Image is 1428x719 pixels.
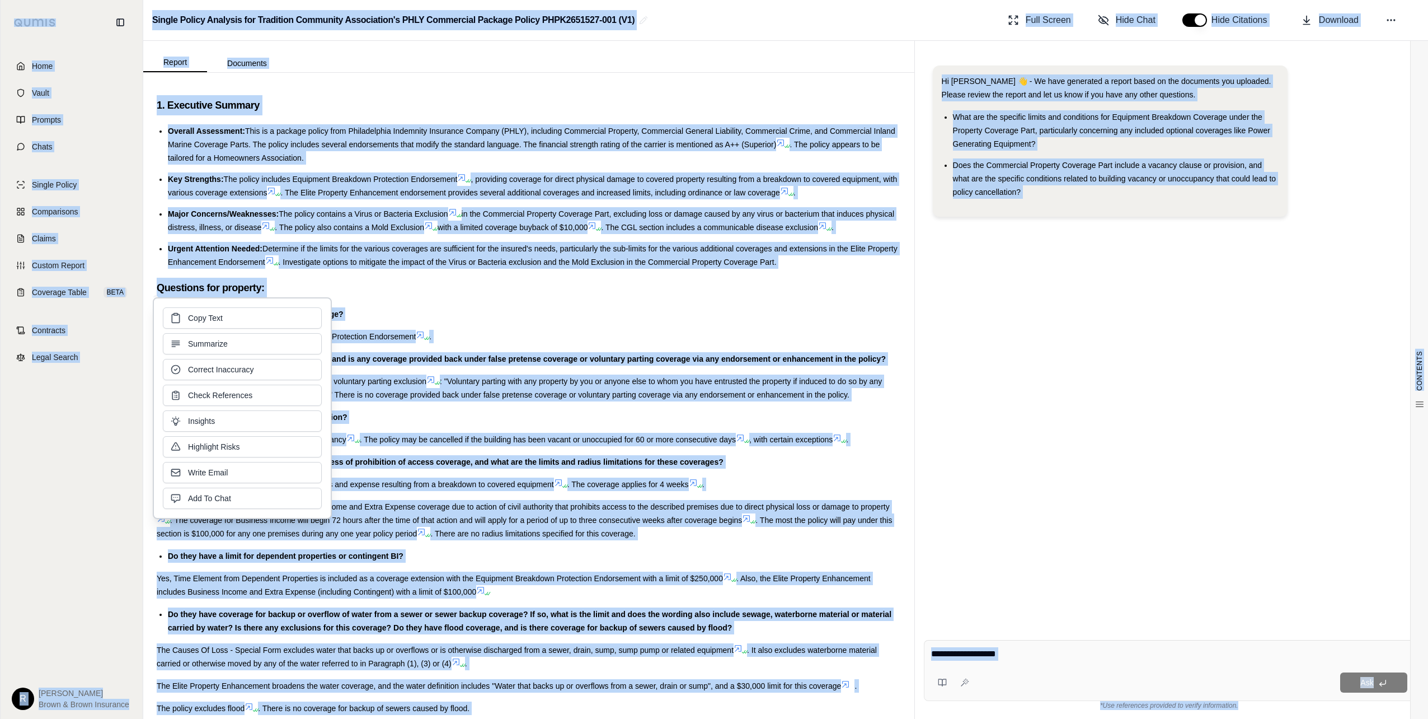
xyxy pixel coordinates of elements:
[168,244,262,253] span: Urgent Attention Needed:
[163,385,322,406] button: Check References
[1360,678,1373,687] span: Ask
[157,480,554,489] span: Civil Authority coverage is extended to include loss and expense resulting from a breakdown to co...
[188,415,215,427] span: Insights
[438,223,588,232] span: with a limited coverage buyback of $10,000
[104,287,127,298] span: BETA
[953,161,1276,197] span: Does the Commercial Property Coverage Part include a vacancy clause or provision, and what are th...
[1415,351,1424,391] span: CONTENTS
[279,209,448,218] span: The policy contains a Virus or Bacteria Exclusion
[1093,9,1160,31] button: Hide Chat
[157,95,901,115] h3: 1. Executive Summary
[279,258,777,267] span: . Investigate options to mitigate the impact of the Virus or Bacteria exclusion and the Mold Excl...
[157,704,245,713] span: The policy excludes flood
[360,435,736,444] span: . The policy may be cancelled if the building has been vacant or unoccupied for 60 or more consec...
[163,307,322,329] button: Copy Text
[846,435,848,444] span: .
[793,188,796,197] span: .
[224,175,458,184] span: The policy includes Equipment Breakdown Protection Endorsement
[280,188,779,197] span: . The Elite Property Enhancement endorsement provides several additional coverages and increased ...
[430,529,635,538] span: . There are no radius limitations specified for this coverage.
[7,108,136,132] a: Prompts
[1211,13,1274,27] span: Hide Citations
[168,457,724,466] span: Do they have civil authority and ingress/egress of prohibition of access coverage, and what are t...
[32,325,65,336] span: Contracts
[188,364,253,375] span: Correct Inaccuracy
[39,688,129,699] span: [PERSON_NAME]
[275,223,424,232] span: . The policy also contains a Mold Exclusion
[157,278,901,298] h3: Questions for property:
[163,333,322,354] button: Summarize
[258,704,469,713] span: . There is no coverage for backup of sewers caused by flood.
[188,390,252,401] span: Check References
[1003,9,1075,31] button: Full Screen
[601,223,818,232] span: . The CGL section includes a communicable disease exclusion
[163,462,322,483] button: Write Email
[7,172,136,197] a: Single Policy
[157,377,426,386] span: Yes, the Causes of Loss - Special Form includes a voluntary parting exclusion
[702,480,704,489] span: .
[157,516,892,538] span: . The most the policy will pay under this section is $100,000 for any one premises during any one...
[1340,673,1407,693] button: Ask
[1319,13,1359,27] span: Download
[7,280,136,305] a: Coverage TableBETA
[157,681,841,690] span: The Elite Property Enhancement broadens the water coverage, and the water definition includes "Wa...
[157,574,723,583] span: Yes, Time Element from Dependent Properties is included as a coverage extension with the Equipmen...
[163,359,322,380] button: Correct Inaccuracy
[188,338,228,349] span: Summarize
[1026,13,1071,27] span: Full Screen
[7,81,136,105] a: Vault
[111,13,129,31] button: Collapse sidebar
[429,332,431,341] span: .
[39,699,129,710] span: Brown & Brown Insurance
[168,175,224,184] span: Key Strengths:
[168,127,245,136] span: Overall Assessment:
[7,226,136,251] a: Claims
[32,287,87,298] span: Coverage Table
[7,134,136,159] a: Chats
[168,209,894,232] span: in the Commercial Property Coverage Part, excluding loss or damage caused by any virus or bacteri...
[32,87,49,99] span: Vault
[168,127,895,149] span: This is a package policy from Philadelphia Indemnity Insurance Company (PHLY), including Commerci...
[163,410,322,432] button: Insights
[157,646,877,668] span: . It also excludes waterborne material carried or otherwise moved by any of the water referred to...
[1116,13,1155,27] span: Hide Chat
[163,436,322,457] button: Highlight Risks
[567,480,689,489] span: . The coverage applies for 4 weeks
[32,206,78,217] span: Comparisons
[14,18,56,27] img: Qumis Logo
[188,467,228,478] span: Write Email
[188,441,240,452] span: Highlight Risks
[942,77,1271,99] span: Hi [PERSON_NAME] 👋 - We have generated a report based on the documents you uploaded. Please revie...
[32,352,78,363] span: Legal Search
[32,233,56,244] span: Claims
[152,10,635,30] h2: Single Policy Analysis for Tradition Community Association's PHLY Commercial Package Policy PHPK2...
[32,179,77,190] span: Single Policy
[157,502,890,511] span: Elite Property Enhancement includes Business Income and Extra Expense coverage due to action of c...
[7,199,136,224] a: Comparisons
[953,113,1270,148] span: What are the specific limits and conditions for Equipment Breakdown Coverage under the Property C...
[168,209,279,218] span: Major Concerns/Weaknesses:
[854,681,857,690] span: .
[163,488,322,509] button: Add To Chat
[188,312,223,324] span: Copy Text
[32,141,53,152] span: Chats
[168,552,403,561] span: Do they have a limit for dependent properties or contingent BI?
[832,223,834,232] span: .
[188,493,231,504] span: Add To Chat
[32,260,84,271] span: Custom Report
[143,53,207,72] button: Report
[7,345,136,370] a: Legal Search
[170,516,742,525] span: . The coverage for Business Income will begin 72 hours after the time of that action and will app...
[12,688,34,710] div: R
[157,377,882,399] span: : "Voluntary parting with any property by you or anyone else to whom you have entrusted the prope...
[157,646,734,655] span: The Causes Of Loss - Special Form excludes water that backs up or overflows or is otherwise disch...
[32,114,61,125] span: Prompts
[168,354,886,363] span: Do they have a voluntary parting exclusion, and is any coverage provided back under false pretens...
[168,244,898,267] span: Determine if the limits for the various coverages are sufficient for the insured's needs, particu...
[749,435,833,444] span: , with certain exceptions
[157,574,871,596] span: . Also, the Elite Property Enhancement includes Business Income and Extra Expense (including Cont...
[1297,9,1363,31] button: Download
[7,318,136,343] a: Contracts
[168,610,891,632] span: Do they have coverage for backup or overflow of water from a sewer or sewer backup coverage? If s...
[157,435,346,444] span: Yes, there are cancellation changes related to vacancy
